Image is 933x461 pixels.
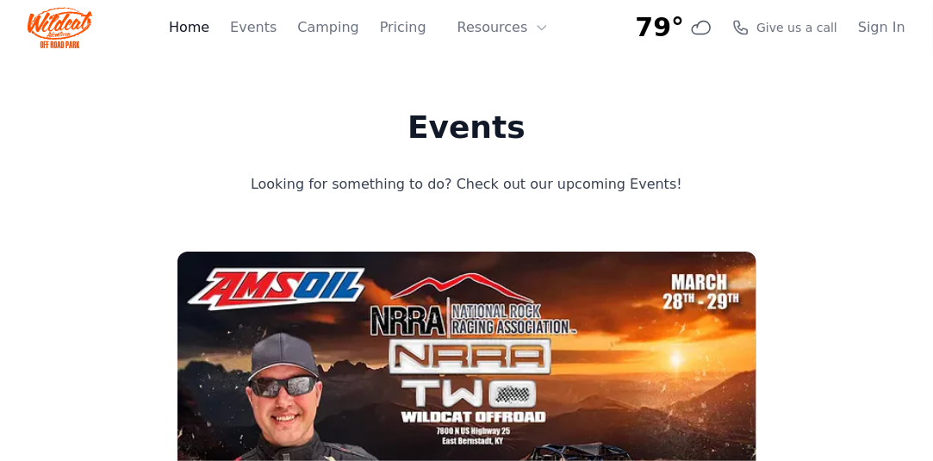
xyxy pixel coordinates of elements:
[230,17,277,38] a: Events
[297,17,358,38] a: Camping
[169,17,209,38] a: Home
[28,7,92,48] img: Wildcat Logo
[380,17,426,38] a: Pricing
[756,19,837,36] span: Give us a call
[732,19,837,36] a: Give us a call
[182,110,752,145] h1: Events
[858,17,905,38] a: Sign In
[636,12,685,43] span: 79°
[447,10,559,45] button: Resources
[182,172,752,196] p: Looking for something to do? Check out our upcoming Events!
